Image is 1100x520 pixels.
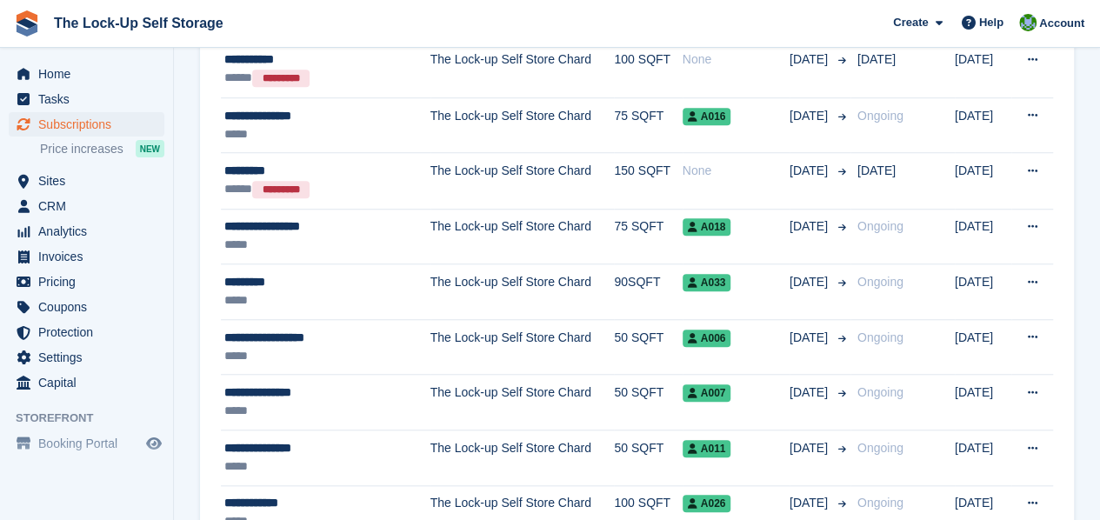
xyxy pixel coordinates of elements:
span: [DATE] [790,273,831,291]
td: The Lock-up Self Store Chard [430,264,615,320]
span: Invoices [38,244,143,269]
span: Tasks [38,87,143,111]
span: Home [38,62,143,86]
td: 75 SQFT [614,97,682,153]
a: menu [9,219,164,243]
td: The Lock-up Self Store Chard [430,153,615,209]
a: The Lock-Up Self Storage [47,9,230,37]
span: Price increases [40,141,123,157]
td: 75 SQFT [614,209,682,264]
span: A011 [683,440,731,457]
span: Settings [38,345,143,370]
a: menu [9,194,164,218]
span: Ongoing [857,219,903,233]
span: [DATE] [857,163,896,177]
a: Price increases NEW [40,139,164,158]
span: A026 [683,495,731,512]
td: 50 SQFT [614,319,682,375]
span: Ongoing [857,385,903,399]
img: Andrew Beer [1019,14,1037,31]
a: menu [9,112,164,137]
span: Storefront [16,410,173,427]
a: menu [9,87,164,111]
span: A018 [683,218,731,236]
td: [DATE] [955,97,1011,153]
td: The Lock-up Self Store Chard [430,209,615,264]
td: [DATE] [955,264,1011,320]
td: 90SQFT [614,264,682,320]
div: None [683,50,790,69]
span: Create [893,14,928,31]
td: [DATE] [955,319,1011,375]
span: [DATE] [857,52,896,66]
a: menu [9,62,164,86]
td: [DATE] [955,42,1011,97]
td: 50 SQFT [614,375,682,430]
span: A006 [683,330,731,347]
span: Ongoing [857,109,903,123]
span: [DATE] [790,329,831,347]
td: The Lock-up Self Store Chard [430,42,615,97]
span: [DATE] [790,439,831,457]
span: Sites [38,169,143,193]
td: The Lock-up Self Store Chard [430,319,615,375]
span: [DATE] [790,107,831,125]
a: menu [9,431,164,456]
td: 50 SQFT [614,430,682,485]
span: [DATE] [790,494,831,512]
span: Account [1039,15,1084,32]
span: Booking Portal [38,431,143,456]
span: Analytics [38,219,143,243]
span: Coupons [38,295,143,319]
a: menu [9,320,164,344]
td: [DATE] [955,153,1011,209]
span: Capital [38,370,143,395]
span: [DATE] [790,217,831,236]
span: [DATE] [790,383,831,402]
span: Ongoing [857,496,903,510]
div: NEW [136,140,164,157]
td: [DATE] [955,430,1011,485]
td: The Lock-up Self Store Chard [430,430,615,485]
div: None [683,162,790,180]
span: Ongoing [857,330,903,344]
span: [DATE] [790,162,831,180]
a: menu [9,244,164,269]
span: Ongoing [857,275,903,289]
td: The Lock-up Self Store Chard [430,375,615,430]
td: [DATE] [955,375,1011,430]
img: stora-icon-8386f47178a22dfd0bd8f6a31ec36ba5ce8667c1dd55bd0f319d3a0aa187defe.svg [14,10,40,37]
td: 150 SQFT [614,153,682,209]
span: Help [979,14,1003,31]
td: The Lock-up Self Store Chard [430,97,615,153]
a: menu [9,295,164,319]
span: A033 [683,274,731,291]
a: Preview store [143,433,164,454]
a: menu [9,270,164,294]
span: [DATE] [790,50,831,69]
a: menu [9,370,164,395]
span: A007 [683,384,731,402]
td: [DATE] [955,209,1011,264]
a: menu [9,345,164,370]
span: Ongoing [857,441,903,455]
span: Protection [38,320,143,344]
span: A016 [683,108,731,125]
a: menu [9,169,164,193]
span: Subscriptions [38,112,143,137]
span: CRM [38,194,143,218]
td: 100 SQFT [614,42,682,97]
span: Pricing [38,270,143,294]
